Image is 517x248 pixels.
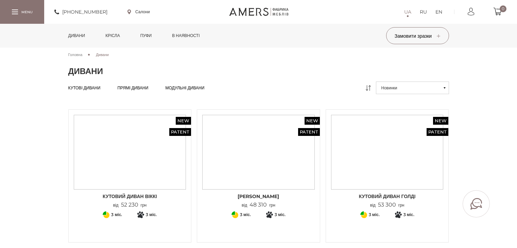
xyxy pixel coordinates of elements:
[275,211,286,219] span: 3 міс.
[247,201,269,208] span: 48 310
[117,85,148,91] a: Прямі дивани
[127,9,150,15] a: Салони
[331,115,444,208] a: New Patent Кутовий диван ГОЛДІ Кутовий диван ГОЛДІ Кутовий диван ГОЛДІ від53 300грн
[420,8,427,16] a: RU
[376,201,398,208] span: 53 300
[298,128,320,136] span: Patent
[68,52,83,58] a: Головна
[331,193,444,200] span: Кутовий диван ГОЛДІ
[169,128,191,136] span: Patent
[500,5,506,12] span: 0
[113,202,147,208] p: від грн
[433,117,448,125] span: New
[242,202,275,208] p: від грн
[111,211,122,219] span: 3 міс.
[240,211,251,219] span: 3 міс.
[146,211,157,219] span: 3 міс.
[376,82,449,94] button: Новинки
[305,117,320,125] span: New
[135,24,157,48] a: Пуфи
[63,24,90,48] a: Дивани
[167,24,205,48] a: в наявності
[100,24,125,48] a: Крісла
[119,201,141,208] span: 52 230
[68,66,449,76] h1: Дивани
[202,193,315,200] span: [PERSON_NAME]
[68,85,101,91] a: Кутові дивани
[386,27,449,44] button: Замовити зразки
[370,202,404,208] p: від грн
[68,52,83,57] span: Головна
[54,8,107,16] a: [PHONE_NUMBER]
[403,211,414,219] span: 3 міс.
[165,85,204,91] a: Модульні дивани
[176,117,191,125] span: New
[395,33,440,39] span: Замовити зразки
[74,115,186,208] a: New Patent Кутовий диван ВІККІ Кутовий диван ВІККІ Кутовий диван ВІККІ від52 230грн
[74,193,186,200] span: Кутовий диван ВІККІ
[427,128,448,136] span: Patent
[404,8,411,16] a: UA
[202,115,315,208] a: New Patent Кутовий Диван Грейсі Кутовий Диван Грейсі [PERSON_NAME] від48 310грн
[435,8,442,16] a: EN
[369,211,380,219] span: 3 міс.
